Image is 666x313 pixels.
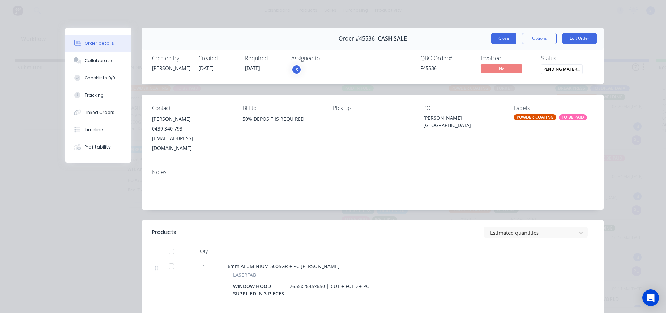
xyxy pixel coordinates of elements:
div: Tracking [85,92,104,98]
div: Created by [152,55,190,62]
div: [PERSON_NAME]0439 340 793[EMAIL_ADDRESS][DOMAIN_NAME] [152,114,231,153]
span: 1 [203,262,205,270]
div: Status [541,55,593,62]
span: Order #45536 - [339,35,378,42]
div: 50% DEPOSIT IS REQUIRED [242,114,322,136]
div: WINDOW HOOD SUPPLIED IN 3 PIECES [233,281,287,298]
button: Edit Order [562,33,597,44]
div: POWDER COATING [514,114,556,120]
div: Qty [183,244,225,258]
div: Invoiced [481,55,533,62]
button: Tracking [65,87,131,104]
div: F45536 [420,64,472,72]
button: Timeline [65,121,131,138]
button: S [291,64,302,75]
div: Bill to [242,105,322,111]
div: Pick up [333,105,412,111]
div: Notes [152,169,593,176]
div: TO BE PAID [559,114,587,120]
div: Assigned to [291,55,361,62]
div: [PERSON_NAME] [152,64,190,72]
div: Open Intercom Messenger [642,289,659,306]
div: Profitability [85,144,111,150]
div: Order details [85,40,114,46]
button: Profitability [65,138,131,156]
div: [PERSON_NAME][GEOGRAPHIC_DATA] [423,114,503,129]
div: Checklists 0/0 [85,75,115,81]
div: PO [423,105,503,111]
div: [PERSON_NAME] [152,114,231,124]
span: LASERFAB [233,271,256,278]
div: QBO Order # [420,55,472,62]
div: [EMAIL_ADDRESS][DOMAIN_NAME] [152,134,231,153]
button: Order details [65,35,131,52]
div: 50% DEPOSIT IS REQUIRED [242,114,322,124]
span: PENDING MATERIA... [541,64,583,74]
div: Collaborate [85,57,112,64]
span: [DATE] [245,65,260,71]
div: Required [245,55,283,62]
div: Contact [152,105,231,111]
div: Products [152,228,176,236]
div: Timeline [85,127,103,133]
div: Labels [514,105,593,111]
button: PENDING MATERIA... [541,64,583,75]
div: 0439 340 793 [152,124,231,134]
button: Collaborate [65,52,131,69]
div: 2655x2845x650 | CUT + FOLD + PC [287,281,372,291]
div: Created [198,55,237,62]
button: Linked Orders [65,104,131,121]
span: No [481,64,522,73]
span: CASH SALE [378,35,407,42]
button: Checklists 0/0 [65,69,131,87]
span: [DATE] [198,65,214,71]
button: Close [491,33,516,44]
div: Linked Orders [85,109,114,116]
span: 6mm ALUMINIUM 5005GR + PC [PERSON_NAME] [228,263,340,269]
button: Options [522,33,557,44]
